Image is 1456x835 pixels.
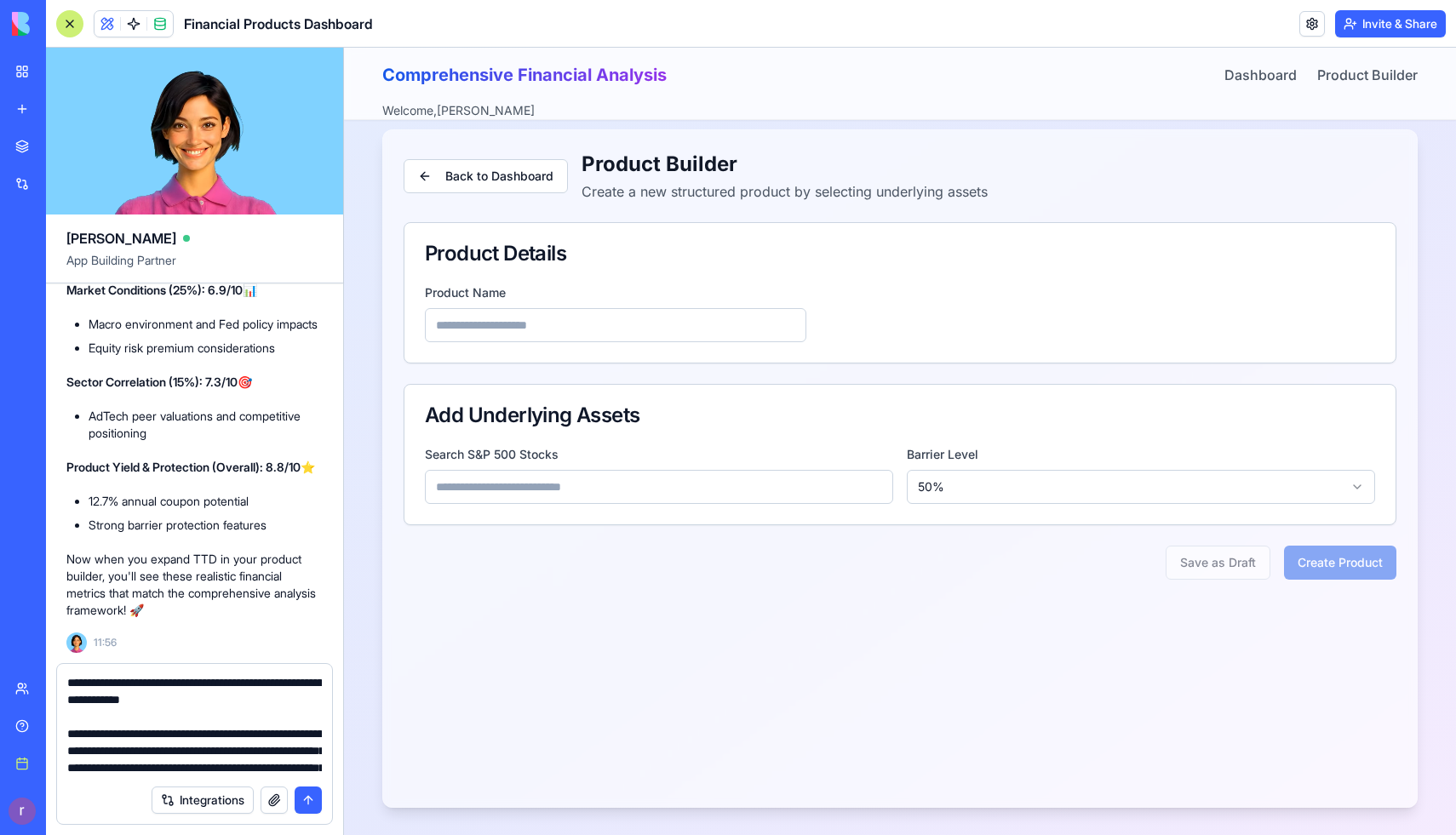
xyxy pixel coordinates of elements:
img: logo [12,12,118,36]
span: App Building Partner [66,252,323,283]
li: Equity risk premium considerations [89,340,323,357]
div: Welcome, [PERSON_NAME] [38,54,191,71]
p: 🎯 [66,374,323,391]
strong: Sector Correlation (15%): 7.3/10 [66,375,238,389]
p: Create a new structured product by selecting underlying assets [238,134,644,154]
span: [PERSON_NAME] [66,228,176,249]
button: Back to Dashboard [60,112,224,146]
img: Ella_00000_wcx2te.png [66,632,87,653]
p: ⭐ [66,459,323,476]
a: Product Builder [973,17,1074,37]
li: AdTech peer valuations and competitive positioning [89,408,323,442]
label: Search S&P 500 Stocks [81,398,549,415]
strong: Product Yield & Protection (Overall): 8.8/10 [66,460,301,474]
div: Product Details [81,196,1031,216]
span: 11:56 [94,636,117,649]
label: Product Name [81,237,1031,254]
a: Dashboard [880,17,953,37]
li: Strong barrier protection features [89,517,323,534]
p: Now when you expand TTD in your product builder, you'll see these realistic financial metrics tha... [66,551,323,619]
li: Macro environment and Fed policy impacts [89,316,323,333]
label: Barrier Level [563,398,1031,415]
button: Integrations [152,786,254,814]
h1: Financial Products Dashboard [184,14,373,34]
p: 📊 [66,282,323,299]
h2: Product Builder [238,103,644,130]
img: ACg8ocK9p4COroYERF96wq_Nqbucimpd5rvzMLLyBNHYTn_bI3RzLw=s96-c [9,798,36,825]
button: Invite & Share [1335,10,1446,37]
h1: Comprehensive Financial Analysis [38,15,323,39]
strong: Market Conditions (25%): 6.9/10 [66,283,243,297]
li: 12.7% annual coupon potential [89,493,323,510]
div: Add Underlying Assets [81,357,1031,378]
